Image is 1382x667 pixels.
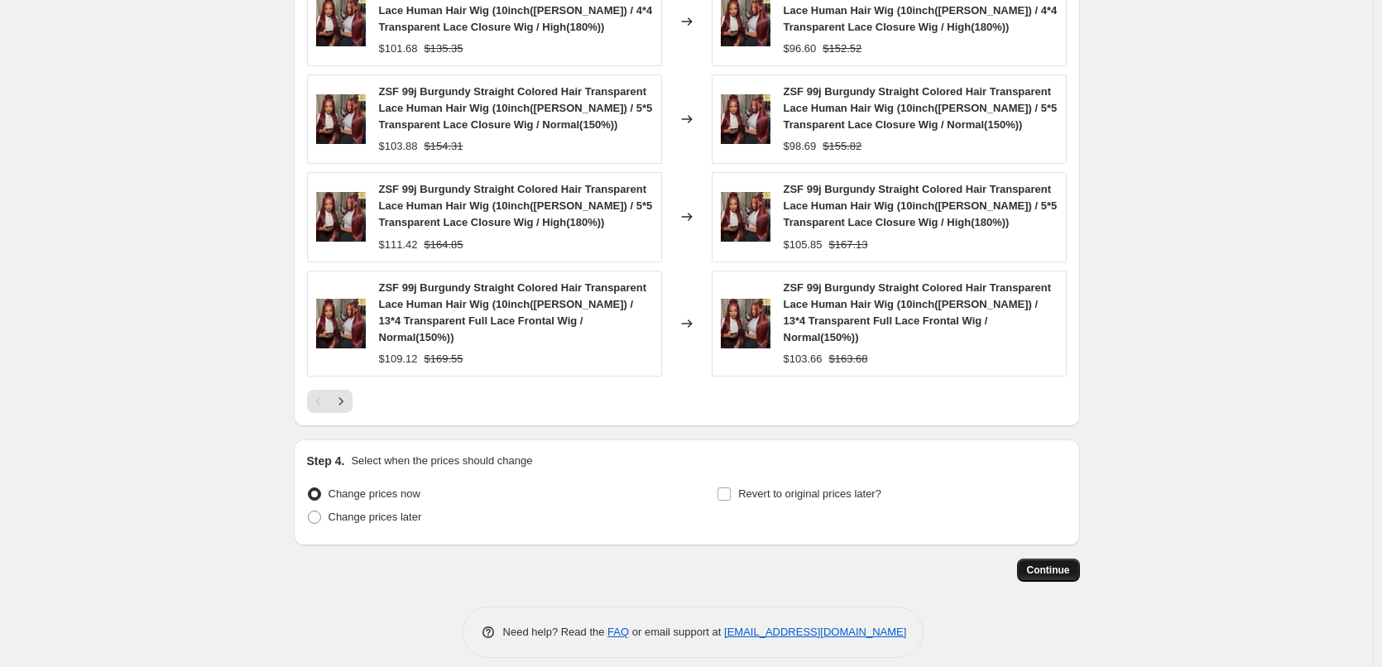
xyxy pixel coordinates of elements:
span: $105.85 [784,238,823,251]
p: Select when the prices should change [351,453,532,469]
button: Continue [1017,559,1080,582]
span: Change prices now [329,487,420,500]
a: FAQ [607,626,629,638]
img: 1_ca8ed668-837d-405a-8e70-6c67ac60dca6_80x.jpg [316,299,366,348]
img: 1_ca8ed668-837d-405a-8e70-6c67ac60dca6_80x.jpg [721,94,770,144]
a: [EMAIL_ADDRESS][DOMAIN_NAME] [724,626,906,638]
span: Need help? Read the [503,626,608,638]
span: ZSF 99j Burgundy Straight Colored Hair Transparent Lace Human Hair Wig (10inch([PERSON_NAME]) / 5... [379,183,653,228]
img: 1_ca8ed668-837d-405a-8e70-6c67ac60dca6_80x.jpg [316,94,366,144]
span: $169.55 [425,353,463,365]
span: $155.82 [823,140,861,152]
span: $98.69 [784,140,817,152]
span: $152.52 [823,42,861,55]
span: $154.31 [425,140,463,152]
img: 1_ca8ed668-837d-405a-8e70-6c67ac60dca6_80x.jpg [721,192,770,242]
span: $111.42 [379,238,418,251]
span: $109.12 [379,353,418,365]
button: Next [329,390,353,413]
span: Continue [1027,564,1070,577]
span: $164.85 [425,238,463,251]
nav: Pagination [307,390,353,413]
span: $103.88 [379,140,418,152]
span: ZSF 99j Burgundy Straight Colored Hair Transparent Lace Human Hair Wig (10inch([PERSON_NAME]) / 5... [784,183,1058,228]
span: Revert to original prices later? [738,487,881,500]
span: ZSF 99j Burgundy Straight Colored Hair Transparent Lace Human Hair Wig (10inch([PERSON_NAME]) / 5... [784,85,1058,131]
span: ZSF 99j Burgundy Straight Colored Hair Transparent Lace Human Hair Wig (10inch([PERSON_NAME]) / 1... [379,281,647,343]
span: $167.13 [829,238,868,251]
span: $135.35 [425,42,463,55]
span: $101.68 [379,42,418,55]
span: ZSF 99j Burgundy Straight Colored Hair Transparent Lace Human Hair Wig (10inch([PERSON_NAME]) / 5... [379,85,653,131]
img: 1_ca8ed668-837d-405a-8e70-6c67ac60dca6_80x.jpg [721,299,770,348]
span: $163.68 [829,353,868,365]
span: $96.60 [784,42,817,55]
span: $103.66 [784,353,823,365]
span: or email support at [629,626,724,638]
h2: Step 4. [307,453,345,469]
span: Change prices later [329,511,422,523]
span: ZSF 99j Burgundy Straight Colored Hair Transparent Lace Human Hair Wig (10inch([PERSON_NAME]) / 1... [784,281,1052,343]
img: 1_ca8ed668-837d-405a-8e70-6c67ac60dca6_80x.jpg [316,192,366,242]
